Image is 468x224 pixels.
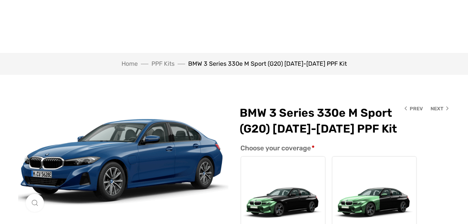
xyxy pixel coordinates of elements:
a: Next [431,104,450,113]
a: Click to enlarge [26,194,44,212]
a: PPF Kits [151,60,175,67]
a: Home [122,60,138,67]
span: BMW 3 Series 330e M Sport (G20) [DATE]-[DATE] PPF Kit [188,60,347,67]
p: Choose your coverage [240,142,449,154]
a: Prev [403,104,423,113]
h1: BMW 3 Series 330e M Sport (G20) [DATE]-[DATE] PPF Kit [240,105,450,137]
